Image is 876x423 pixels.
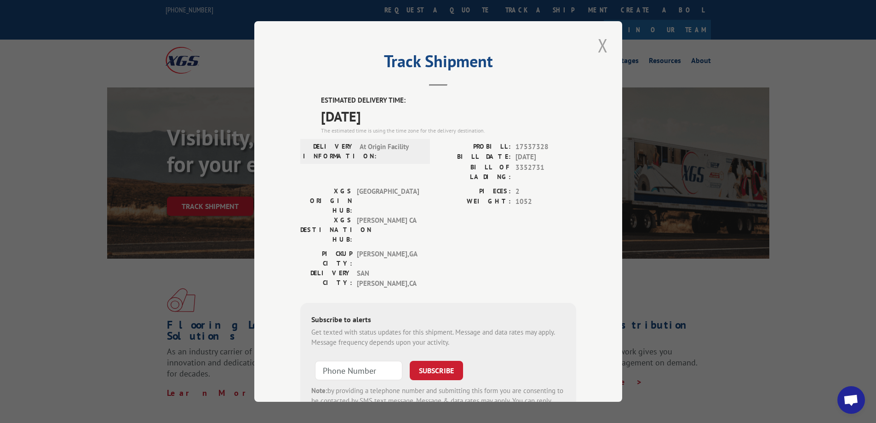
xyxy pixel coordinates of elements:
div: Subscribe to alerts [311,314,565,327]
span: [DATE] [515,152,576,162]
label: BILL OF LADING: [438,162,511,182]
a: Open chat [837,386,865,414]
label: XGS DESTINATION HUB: [300,215,352,244]
button: SUBSCRIBE [410,361,463,380]
div: Get texted with status updates for this shipment. Message and data rates may apply. Message frequ... [311,327,565,348]
label: PROBILL: [438,142,511,152]
label: PICKUP CITY: [300,249,352,268]
span: At Origin Facility [360,142,422,161]
label: DELIVERY CITY: [300,268,352,289]
span: SAN [PERSON_NAME] , CA [357,268,419,289]
span: [DATE] [321,106,576,127]
h2: Track Shipment [300,55,576,72]
span: [GEOGRAPHIC_DATA] [357,186,419,215]
span: 17537328 [515,142,576,152]
span: [PERSON_NAME] , GA [357,249,419,268]
label: DELIVERY INFORMATION: [303,142,355,161]
label: XGS ORIGIN HUB: [300,186,352,215]
span: 1052 [515,197,576,207]
label: BILL DATE: [438,152,511,162]
label: PIECES: [438,186,511,197]
label: ESTIMATED DELIVERY TIME: [321,95,576,106]
input: Phone Number [315,361,402,380]
span: [PERSON_NAME] CA [357,215,419,244]
div: The estimated time is using the time zone for the delivery destination. [321,127,576,135]
label: WEIGHT: [438,197,511,207]
strong: Note: [311,386,327,395]
span: 3352731 [515,162,576,182]
span: 2 [515,186,576,197]
div: by providing a telephone number and submitting this form you are consenting to be contacted by SM... [311,386,565,417]
button: Close modal [595,33,611,58]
